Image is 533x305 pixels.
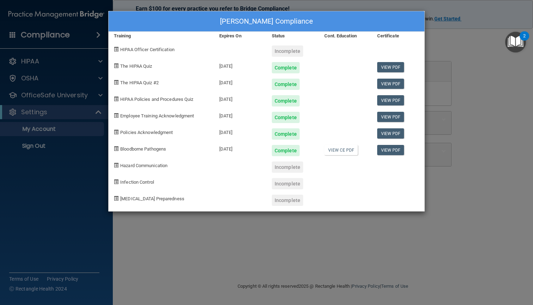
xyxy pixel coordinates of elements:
a: View PDF [377,128,404,139]
div: Cont. Education [319,32,372,40]
div: [DATE] [214,106,266,123]
a: View CE PDF [324,145,358,155]
div: Certificate [372,32,424,40]
div: [DATE] [214,90,266,106]
div: [DATE] [214,57,266,73]
div: Incomplete [272,161,303,173]
a: View PDF [377,145,404,155]
span: [MEDICAL_DATA] Preparedness [120,196,184,201]
div: Complete [272,62,300,73]
div: Expires On [214,32,266,40]
div: Complete [272,95,300,106]
span: HIPAA Policies and Procedures Quiz [120,97,193,102]
div: 2 [523,36,526,45]
a: View PDF [377,62,404,72]
div: [DATE] [214,73,266,90]
div: Status [266,32,319,40]
div: Training [109,32,214,40]
span: Bloodborne Pathogens [120,146,166,152]
span: Infection Control [120,179,154,185]
div: [DATE] [214,123,266,140]
div: Incomplete [272,195,303,206]
div: Incomplete [272,178,303,189]
a: View PDF [377,112,404,122]
a: View PDF [377,79,404,89]
a: View PDF [377,95,404,105]
div: Complete [272,112,300,123]
button: Open Resource Center, 2 new notifications [505,32,526,53]
div: Complete [272,128,300,140]
span: Policies Acknowledgment [120,130,173,135]
span: The HIPAA Quiz [120,63,152,69]
span: HIPAA Officer Certification [120,47,174,52]
span: Employee Training Acknowledgment [120,113,194,118]
span: The HIPAA Quiz #2 [120,80,159,85]
div: Complete [272,145,300,156]
div: [DATE] [214,140,266,156]
div: [PERSON_NAME] Compliance [109,11,424,32]
div: Incomplete [272,45,303,57]
div: Complete [272,79,300,90]
span: Hazard Communication [120,163,167,168]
